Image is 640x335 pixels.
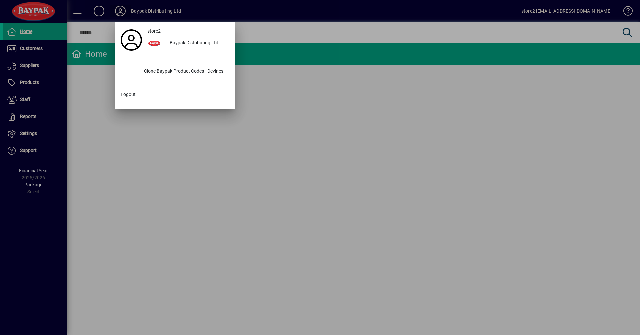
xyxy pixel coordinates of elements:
div: Clone Baypak Product Codes - Devines [139,66,232,78]
a: store2 [145,25,232,37]
span: Logout [121,91,136,98]
a: Profile [118,34,145,46]
button: Baypak Distributing Ltd [145,37,232,49]
span: store2 [147,28,161,35]
div: Baypak Distributing Ltd [164,37,232,49]
button: Clone Baypak Product Codes - Devines [118,66,232,78]
button: Logout [118,89,232,101]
